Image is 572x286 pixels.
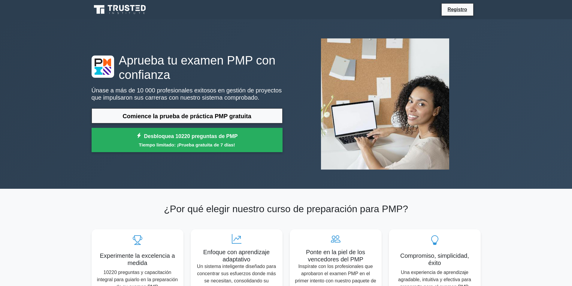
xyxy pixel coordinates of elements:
[139,142,235,147] font: Tiempo limitado: ¡Prueba gratuita de 7 días!
[119,54,276,81] font: Aprueba tu examen PMP con confianza
[400,252,469,266] font: Compromiso, simplicidad, éxito
[100,252,175,266] font: Experimente la excelencia a medida
[123,113,251,119] font: Comience la prueba de práctica PMP gratuita
[444,6,471,13] a: Registro
[203,249,270,263] font: Enfoque con aprendizaje adaptativo
[92,108,283,124] a: Comience la prueba de práctica PMP gratuita
[448,7,467,12] font: Registro
[144,133,238,139] font: Desbloquea 10220 preguntas de PMP
[164,203,408,214] font: ¿Por qué elegir nuestro curso de preparación para PMP?
[92,87,282,101] font: Únase a más de 10 000 profesionales exitosos en gestión de proyectos que impulsaron sus carreras ...
[306,249,365,263] font: Ponte en la piel de los vencedores del PMP
[92,128,283,152] a: Desbloquea 10220 preguntas de PMPTiempo limitado: ¡Prueba gratuita de 7 días!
